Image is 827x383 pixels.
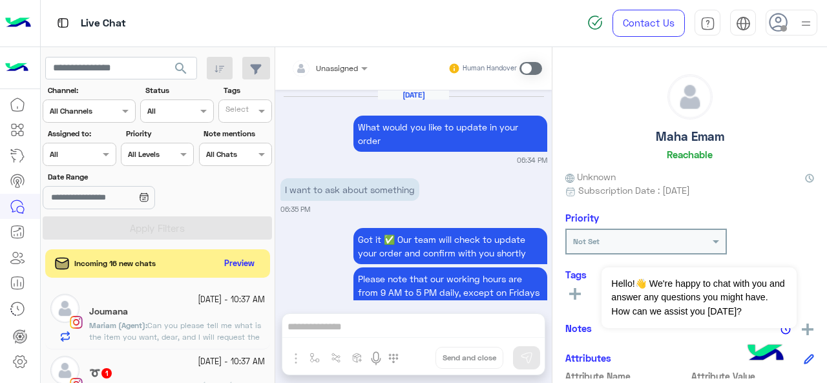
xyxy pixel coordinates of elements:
a: Contact Us [612,10,685,37]
button: Preview [219,254,260,273]
img: tab [55,15,71,31]
p: 26/9/2025, 6:34 PM [353,116,547,152]
span: search [173,61,189,76]
h5: Maha Emam [656,129,724,144]
h6: [DATE] [378,90,449,99]
small: 06:34 PM [517,155,547,165]
small: Human Handover [463,63,517,74]
label: Tags [224,85,271,96]
span: Attribute Value [691,369,815,383]
label: Channel: [48,85,134,96]
img: defaultAdmin.png [668,75,712,119]
span: Unassigned [316,63,358,73]
label: Note mentions [204,128,270,140]
span: Can you please tell me what is the item you want, dear, and I will request the exchange for you. [89,320,261,353]
button: search [165,57,197,85]
small: [DATE] - 10:37 AM [198,356,265,368]
h6: Notes [565,322,592,334]
h5: ➰ [89,367,113,378]
span: Incoming 16 new chats [74,258,156,269]
button: Apply Filters [43,216,272,240]
img: spinner [587,15,603,30]
b: : [89,320,147,330]
span: Unknown [565,170,616,183]
h6: Reachable [667,149,713,160]
label: Status [145,85,212,96]
h5: Joumana [89,306,128,317]
label: Priority [126,128,193,140]
small: [DATE] - 10:37 AM [198,294,265,306]
h6: Attributes [565,352,611,364]
img: notes [780,324,791,335]
p: Live Chat [81,15,126,32]
img: profile [798,16,814,32]
span: Subscription Date : [DATE] [578,183,690,197]
img: Instagram [70,316,83,329]
p: 26/9/2025, 6:35 PM [353,267,547,371]
p: 26/9/2025, 6:35 PM [353,228,547,264]
div: Select [224,103,249,118]
a: tab [695,10,720,37]
span: Attribute Name [565,369,689,383]
label: Assigned to: [48,128,114,140]
img: hulul-logo.png [743,331,788,377]
h6: Priority [565,212,599,223]
img: 317874714732967 [5,56,28,79]
img: Logo [5,10,31,37]
span: Mariam (Agent) [89,320,145,330]
small: 06:35 PM [280,204,310,214]
h6: Tags [565,269,814,280]
img: defaultAdmin.png [50,294,79,323]
button: Send and close [435,347,503,369]
label: Date Range [48,171,193,183]
p: 26/9/2025, 6:35 PM [280,178,419,201]
b: Not Set [573,236,600,246]
img: tab [736,16,751,31]
span: Hello!👋 We're happy to chat with you and answer any questions you might have. How can we assist y... [602,267,796,328]
img: add [802,324,813,335]
span: 1 [101,368,112,378]
img: tab [700,16,715,31]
